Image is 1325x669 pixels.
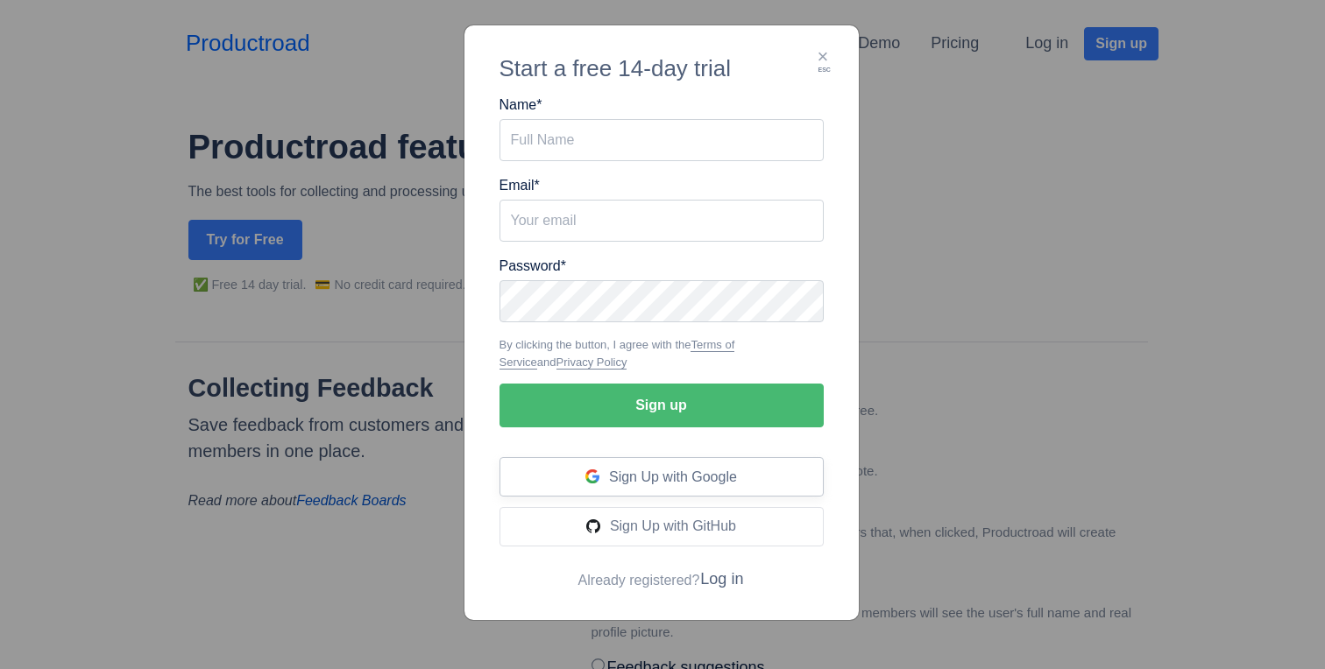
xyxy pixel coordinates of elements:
[500,52,824,86] div: Start a free 14-day trial
[500,200,824,242] input: Your email
[818,42,830,71] div: ×
[699,567,744,592] button: Log in
[610,518,736,533] span: Sign Up with GitHub
[500,463,824,478] a: Sign Up with Google
[500,568,824,594] div: Already registered?
[500,256,566,277] label: Password
[818,66,831,75] div: esc
[500,175,540,196] label: Email
[500,336,824,370] div: By clicking the button, I agree with the and
[500,384,824,427] button: Sign up
[500,95,542,116] label: Name
[500,119,824,161] input: Full Name
[609,469,737,484] span: Sign Up with Google
[500,512,824,527] a: Sign Up with GitHub
[585,469,599,483] img: google_64.png
[500,338,735,370] a: Terms of Service
[556,356,627,370] a: Privacy Policy
[586,519,600,533] img: github_64.png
